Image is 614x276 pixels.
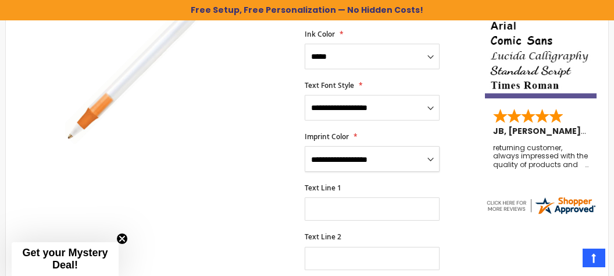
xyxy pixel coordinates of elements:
[493,144,588,169] div: returning customer, always impressed with the quality of products and excelent service, will retu...
[305,80,354,90] span: Text Font Style
[116,233,128,245] button: Close teaser
[305,132,349,141] span: Imprint Color
[583,249,605,267] a: Top
[305,232,341,242] span: Text Line 2
[493,125,585,137] span: JB, [PERSON_NAME]
[12,242,119,276] div: Get your Mystery Deal!Close teaser
[485,195,597,216] img: 4pens.com widget logo
[305,29,335,39] span: Ink Color
[305,183,341,193] span: Text Line 1
[485,1,597,98] img: font-personalization-examples
[485,208,597,218] a: 4pens.com certificate URL
[22,247,108,271] span: Get your Mystery Deal!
